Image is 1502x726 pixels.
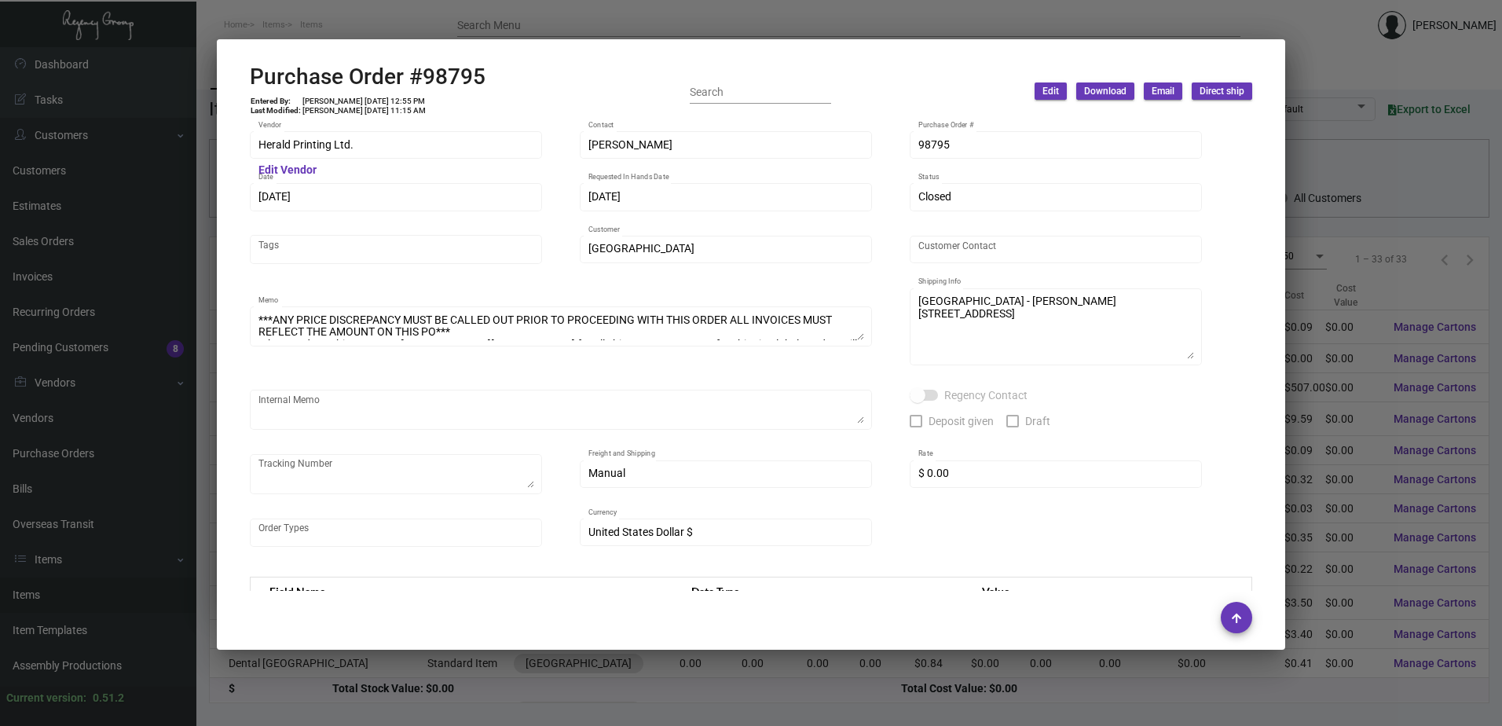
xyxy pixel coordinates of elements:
th: Data Type [676,577,966,605]
button: Download [1076,82,1134,100]
span: Manual [588,467,625,479]
span: Download [1084,85,1126,98]
span: Email [1152,85,1174,98]
th: Field Name [251,577,676,605]
th: Value [966,577,1251,605]
div: Current version: [6,690,86,706]
button: Email [1144,82,1182,100]
span: Closed [918,190,951,203]
td: Entered By: [250,97,302,106]
mat-hint: Edit Vendor [258,164,317,177]
span: Draft [1025,412,1050,431]
h2: Purchase Order #98795 [250,64,485,90]
td: [PERSON_NAME] [DATE] 11:15 AM [302,106,427,115]
span: Direct ship [1200,85,1244,98]
span: Regency Contact [944,386,1028,405]
button: Direct ship [1192,82,1252,100]
td: Last Modified: [250,106,302,115]
div: 0.51.2 [93,690,124,706]
span: Edit [1042,85,1059,98]
button: Edit [1035,82,1067,100]
span: Deposit given [929,412,994,431]
td: [PERSON_NAME] [DATE] 12:55 PM [302,97,427,106]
